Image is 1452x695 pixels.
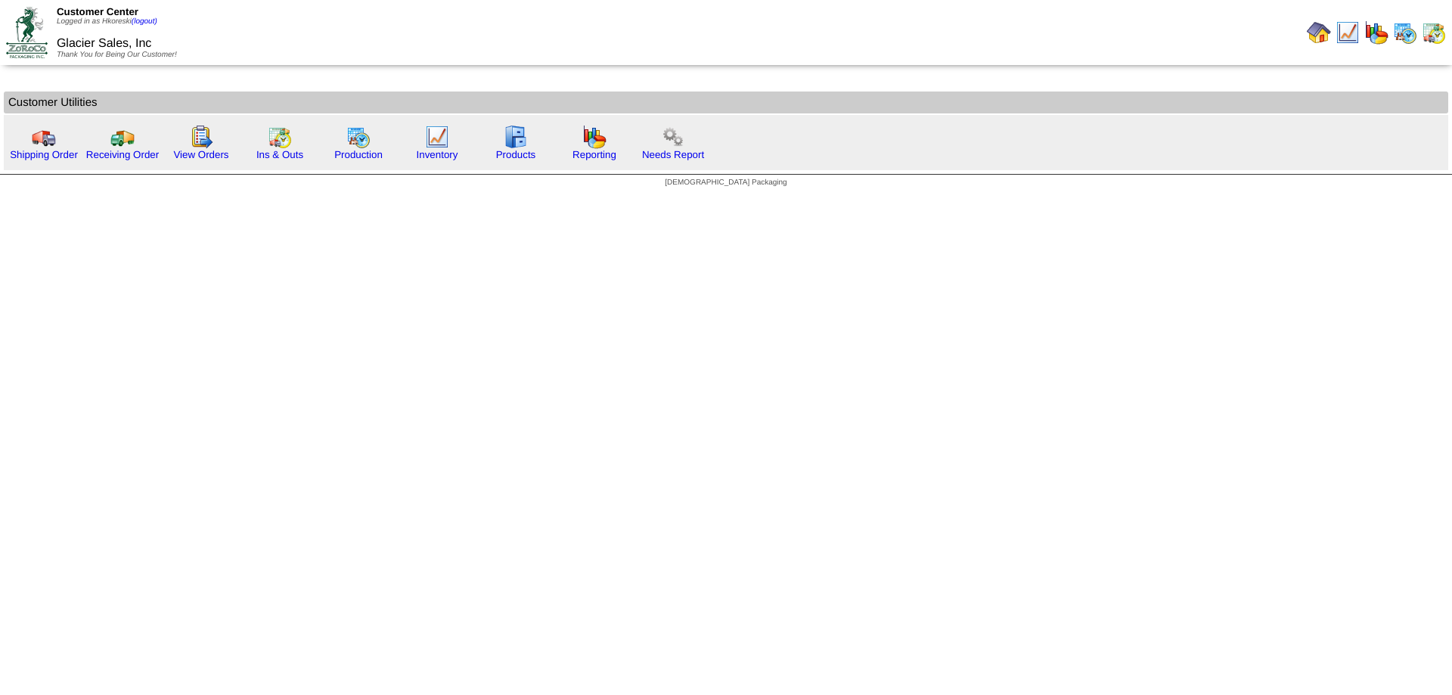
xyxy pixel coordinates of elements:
a: Products [496,149,536,160]
img: truck2.gif [110,125,135,149]
img: line_graph.gif [1336,20,1360,45]
img: calendarprod.gif [346,125,371,149]
img: graph.gif [1364,20,1388,45]
span: Customer Center [57,6,138,17]
a: Needs Report [642,149,704,160]
img: ZoRoCo_Logo(Green%26Foil)%20jpg.webp [6,7,48,57]
span: Thank You for Being Our Customer! [57,51,177,59]
img: calendarinout.gif [1422,20,1446,45]
img: truck.gif [32,125,56,149]
a: Receiving Order [86,149,159,160]
span: Logged in as Hkoreski [57,17,157,26]
td: Customer Utilities [4,92,1448,113]
a: Reporting [572,149,616,160]
a: Ins & Outs [256,149,303,160]
a: Shipping Order [10,149,78,160]
img: cabinet.gif [504,125,528,149]
img: calendarinout.gif [268,125,292,149]
a: Inventory [417,149,458,160]
img: line_graph.gif [425,125,449,149]
img: home.gif [1307,20,1331,45]
img: calendarprod.gif [1393,20,1417,45]
img: workorder.gif [189,125,213,149]
a: Production [334,149,383,160]
a: (logout) [132,17,157,26]
span: [DEMOGRAPHIC_DATA] Packaging [665,178,786,187]
img: workflow.png [661,125,685,149]
span: Glacier Sales, Inc [57,37,151,50]
a: View Orders [173,149,228,160]
img: graph.gif [582,125,607,149]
